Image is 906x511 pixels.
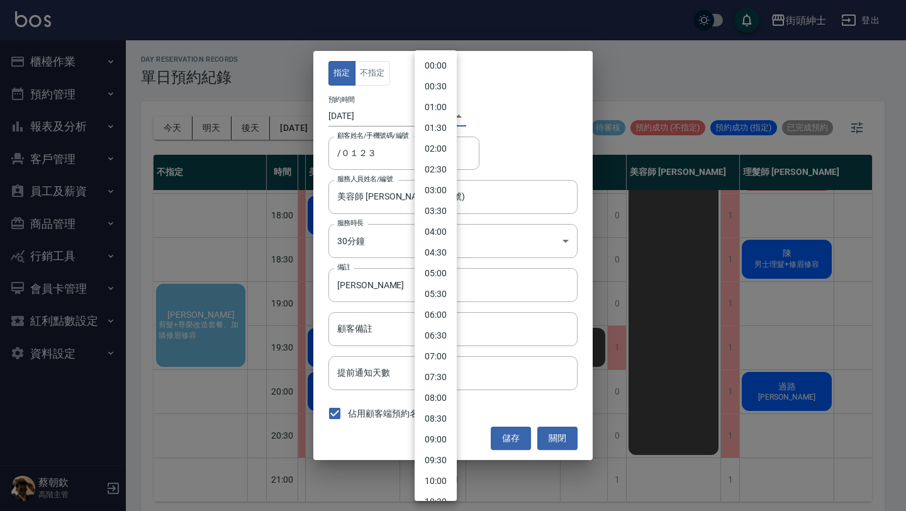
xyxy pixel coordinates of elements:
[415,325,457,346] li: 06:30
[415,118,457,138] li: 01:30
[415,284,457,305] li: 05:30
[415,222,457,242] li: 04:00
[415,263,457,284] li: 05:00
[415,450,457,471] li: 09:30
[415,76,457,97] li: 00:30
[415,138,457,159] li: 02:00
[415,55,457,76] li: 00:00
[415,180,457,201] li: 03:00
[415,346,457,367] li: 07:00
[415,242,457,263] li: 04:30
[415,159,457,180] li: 02:30
[415,408,457,429] li: 08:30
[415,97,457,118] li: 01:00
[415,305,457,325] li: 06:00
[415,388,457,408] li: 08:00
[415,367,457,388] li: 07:30
[415,429,457,450] li: 09:00
[415,201,457,222] li: 03:30
[415,471,457,491] li: 10:00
